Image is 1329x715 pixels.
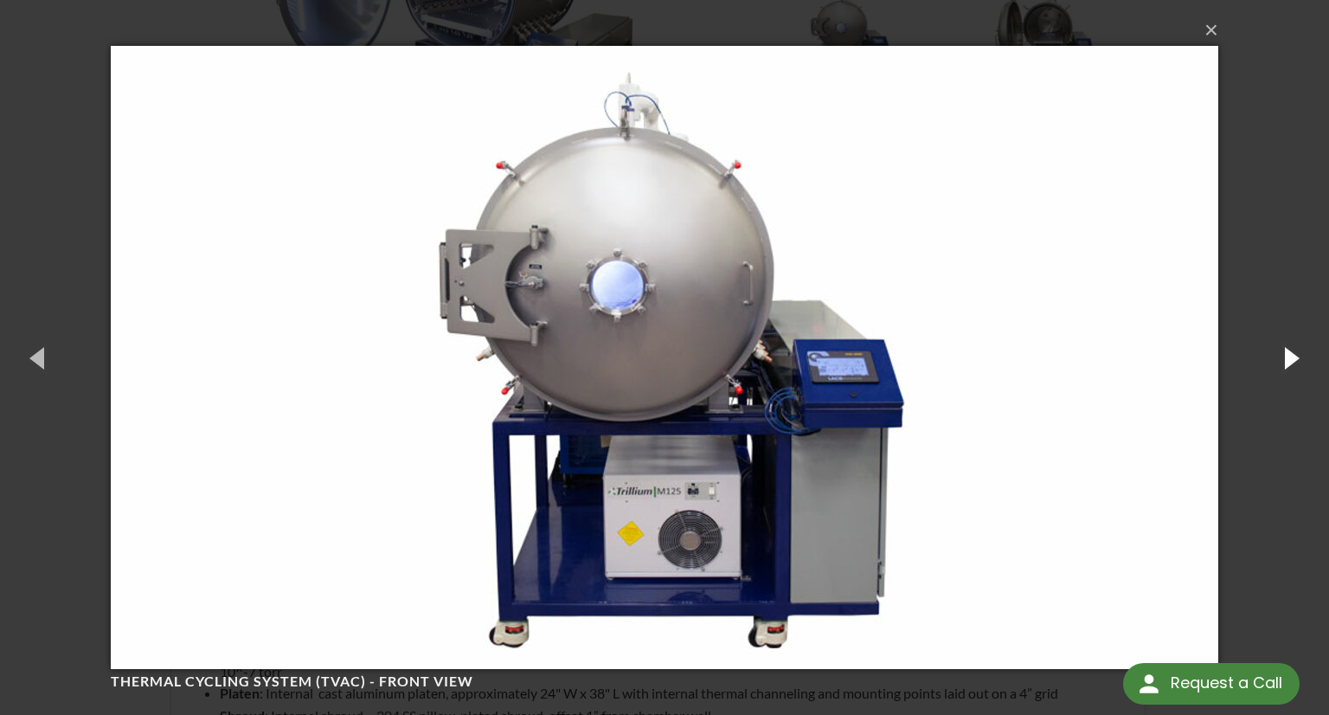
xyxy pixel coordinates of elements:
div: Request a Call [1171,663,1282,703]
div: Request a Call [1123,663,1300,705]
button: × [116,11,1223,49]
button: Next (Right arrow key) [1251,310,1329,405]
h4: Thermal Cycling System (TVAC) - Front View [111,673,1187,691]
img: Thermal Cycling System (TVAC) - Front View [111,11,1218,704]
img: round button [1135,670,1163,698]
